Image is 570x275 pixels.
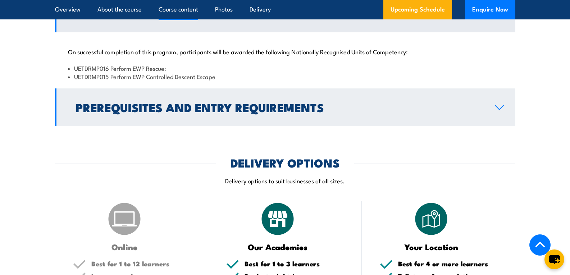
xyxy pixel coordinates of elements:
h3: Our Academies [226,243,329,251]
p: On successful completion of this program, participants will be awarded the following Nationally R... [68,48,502,55]
a: Prerequisites and Entry Requirements [55,88,515,126]
h5: Best for 4 or more learners [398,260,497,267]
li: UETDRMP015 Perform EWP Controlled Descent Escape [68,72,502,81]
button: chat-button [544,249,564,269]
li: UETDRMP016 Perform EWP Rescue: [68,64,502,72]
h5: Best for 1 to 12 learners [91,260,191,267]
h3: Your Location [380,243,483,251]
p: Delivery options to suit businesses of all sizes. [55,177,515,185]
h2: Prerequisites and Entry Requirements [76,102,483,112]
h3: Online [73,243,176,251]
h5: Best for 1 to 3 learners [245,260,344,267]
h2: DELIVERY OPTIONS [231,157,340,168]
